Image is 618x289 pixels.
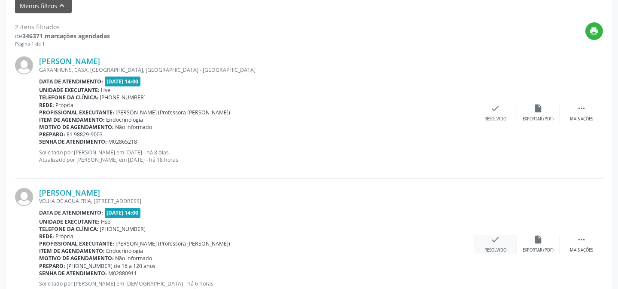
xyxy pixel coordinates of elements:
i: keyboard_arrow_up [58,1,67,10]
div: Resolvido [484,116,506,122]
span: [PHONE_NUMBER] [100,225,146,233]
span: Própria [56,233,74,240]
span: Endocrinologia [107,247,143,255]
b: Rede: [39,101,54,109]
div: 2 itens filtrados [15,22,110,31]
b: Data de atendimento: [39,209,103,216]
span: [PHONE_NUMBER] [100,94,146,101]
a: [PERSON_NAME] [39,56,100,66]
i:  [577,104,586,113]
b: Item de agendamento: [39,116,105,123]
div: Página 1 de 1 [15,40,110,48]
div: GARANHUNS, CASA, [GEOGRAPHIC_DATA], [GEOGRAPHIC_DATA] - [GEOGRAPHIC_DATA] [39,66,474,74]
div: Resolvido [484,247,506,253]
span: M02880911 [109,270,137,277]
img: img [15,188,33,206]
b: Senha de atendimento: [39,270,107,277]
span: Hse [101,218,111,225]
b: Preparo: [39,131,65,138]
b: Rede: [39,233,54,240]
button: print [585,22,603,40]
span: [PERSON_NAME] (Professora [PERSON_NAME]) [116,109,231,116]
div: de [15,31,110,40]
i: print [590,26,599,36]
b: Telefone da clínica: [39,225,98,233]
b: Item de agendamento: [39,247,105,255]
i: insert_drive_file [534,104,543,113]
div: VELHA DE AGUA FRIA, [STREET_ADDRESS] [39,197,474,205]
span: Não informado [116,255,152,262]
b: Telefone da clínica: [39,94,98,101]
div: Mais ações [570,247,593,253]
span: 81 98829-9003 [67,131,103,138]
i: check [491,235,500,244]
span: Hse [101,86,111,94]
span: [DATE] 14:00 [105,208,141,218]
i: check [491,104,500,113]
span: [PHONE_NUMBER] de 16 a 120 anos [67,262,156,270]
span: Não informado [116,123,152,131]
b: Profissional executante: [39,109,114,116]
b: Data de atendimento: [39,78,103,85]
span: Endocrinologia [107,116,143,123]
i: insert_drive_file [534,235,543,244]
span: M02865218 [109,138,137,145]
div: Mais ações [570,116,593,122]
i:  [577,235,586,244]
span: [PERSON_NAME] (Professora [PERSON_NAME]) [116,240,231,247]
img: img [15,56,33,74]
a: [PERSON_NAME] [39,188,100,197]
b: Unidade executante: [39,218,100,225]
div: Exportar (PDF) [523,247,554,253]
span: [DATE] 14:00 [105,77,141,86]
b: Unidade executante: [39,86,100,94]
span: Própria [56,101,74,109]
div: Exportar (PDF) [523,116,554,122]
b: Senha de atendimento: [39,138,107,145]
b: Motivo de agendamento: [39,123,114,131]
p: Solicitado por [PERSON_NAME] em [DATE] - há 8 dias Atualizado por [PERSON_NAME] em [DATE] - há 18... [39,149,474,163]
b: Profissional executante: [39,240,114,247]
strong: 346371 marcações agendadas [22,32,110,40]
b: Preparo: [39,262,65,270]
b: Motivo de agendamento: [39,255,114,262]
